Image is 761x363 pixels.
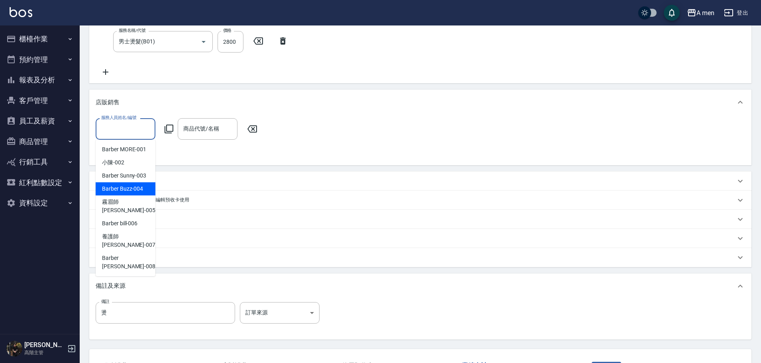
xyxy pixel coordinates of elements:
span: Barber Buzz -004 [102,185,143,193]
label: 價格 [223,27,231,33]
button: 報表及分析 [3,70,76,90]
button: 櫃檯作業 [3,29,76,49]
span: Barber [PERSON_NAME] -008 [102,254,155,271]
img: Person [6,341,22,357]
p: 高階主管 [24,349,65,356]
label: 服務名稱/代號 [119,27,145,33]
button: 商品管理 [3,131,76,152]
span: 養護師 [PERSON_NAME] -007 [102,232,155,249]
button: Open [197,35,210,48]
button: 資料設定 [3,193,76,213]
button: 紅利點數設定 [3,172,76,193]
button: 行銷工具 [3,152,76,172]
label: 備註 [101,299,110,304]
span: Barber Sunny -003 [102,172,146,180]
button: 客戶管理 [3,90,76,111]
p: 備註及來源 [96,282,126,290]
img: Logo [10,7,32,17]
button: 登出 [721,6,751,20]
div: 備註及來源 [89,273,751,299]
button: 員工及薪資 [3,111,76,131]
div: 其他付款方式 [89,248,751,267]
p: 店販銷售 [96,98,120,107]
span: Barber MORE -001 [102,145,146,154]
div: 會員卡銷售 [89,210,751,229]
span: 霧眉師 [PERSON_NAME] -005 [102,198,155,215]
span: Barber bill -006 [102,219,137,228]
span: 小陳 -002 [102,158,124,167]
button: save [664,5,680,21]
button: A men [684,5,718,21]
div: 紅利點數剩餘點數: 0 [89,229,751,248]
h5: [PERSON_NAME] [24,341,65,349]
div: 店販銷售 [89,90,751,115]
p: 編輯訂單不得編輯預收卡使用 [127,196,189,204]
div: 使用預收卡編輯訂單不得編輯預收卡使用 [89,191,751,210]
div: 預收卡販賣 [89,172,751,191]
div: A men [696,8,714,18]
label: 服務人員姓名/編號 [101,115,136,121]
button: 預約管理 [3,49,76,70]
